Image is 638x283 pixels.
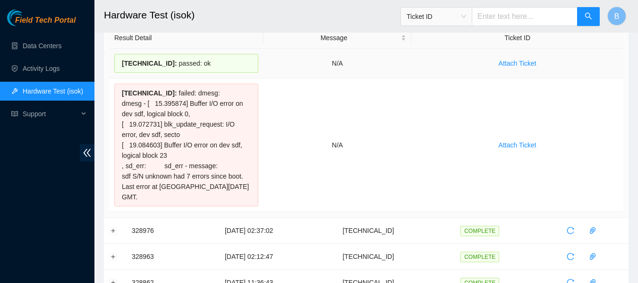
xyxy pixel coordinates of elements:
span: COMPLETE [460,252,499,262]
td: N/A [264,49,412,78]
span: B [614,10,620,22]
button: Expand row [110,253,117,260]
button: Attach Ticket [491,56,544,71]
span: reload [563,227,578,234]
span: Field Tech Portal [15,16,76,25]
td: [DATE] 02:37:02 [191,218,307,244]
td: [DATE] 02:12:47 [191,244,307,270]
th: Ticket ID [411,27,623,49]
button: paper-clip [585,223,600,238]
span: search [585,12,592,21]
img: Akamai Technologies [7,9,48,26]
span: Attach Ticket [499,58,536,69]
span: paper-clip [586,227,600,234]
button: paper-clip [585,249,600,264]
div: passed: ok [114,54,258,73]
th: Result Detail [109,27,264,49]
button: Expand row [110,227,117,234]
td: N/A [264,78,412,212]
span: Support [23,104,78,123]
a: Activity Logs [23,65,60,72]
a: Data Centers [23,42,61,50]
div: failed: dmesg: dmesg - [ 15.395874] Buffer I/O error on dev sdf, logical block 0, [ 19.072731] bl... [114,84,258,206]
input: Enter text here... [472,7,578,26]
button: B [607,7,626,26]
td: [TECHNICAL_ID] [307,218,429,244]
span: COMPLETE [460,226,499,236]
span: [TECHNICAL_ID] : [122,60,177,67]
a: Hardware Test (isok) [23,87,83,95]
button: Attach Ticket [491,137,544,153]
span: Attach Ticket [499,140,536,150]
button: search [577,7,600,26]
a: Akamai TechnologiesField Tech Portal [7,17,76,29]
span: Ticket ID [407,9,466,24]
button: reload [563,223,578,238]
span: paper-clip [586,253,600,260]
span: double-left [80,144,94,162]
span: read [11,111,18,117]
span: reload [563,253,578,260]
button: reload [563,249,578,264]
td: [TECHNICAL_ID] [307,244,429,270]
td: 328963 [127,244,191,270]
span: [TECHNICAL_ID] : [122,89,177,97]
td: 328976 [127,218,191,244]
